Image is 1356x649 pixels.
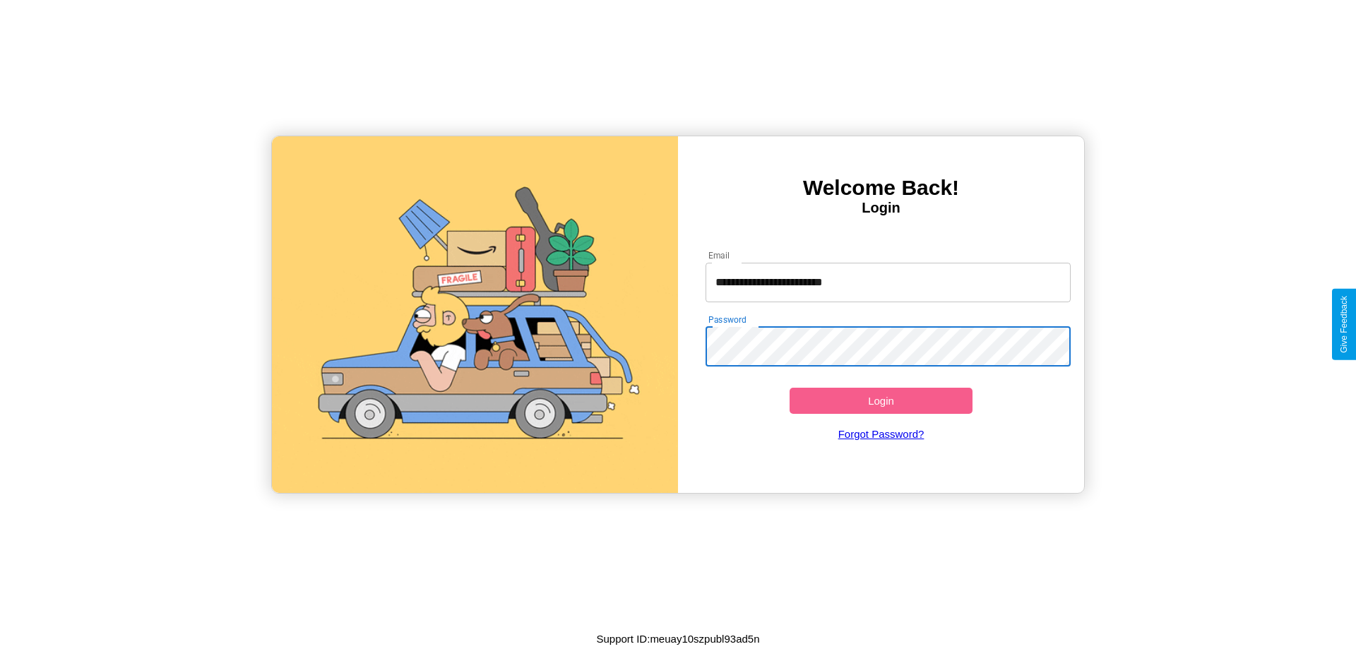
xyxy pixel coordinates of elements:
[1339,296,1349,353] div: Give Feedback
[678,176,1084,200] h3: Welcome Back!
[790,388,973,414] button: Login
[597,629,760,648] p: Support ID: meuay10szpubl93ad5n
[272,136,678,493] img: gif
[698,414,1064,454] a: Forgot Password?
[708,314,746,326] label: Password
[708,249,730,261] label: Email
[678,200,1084,216] h4: Login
